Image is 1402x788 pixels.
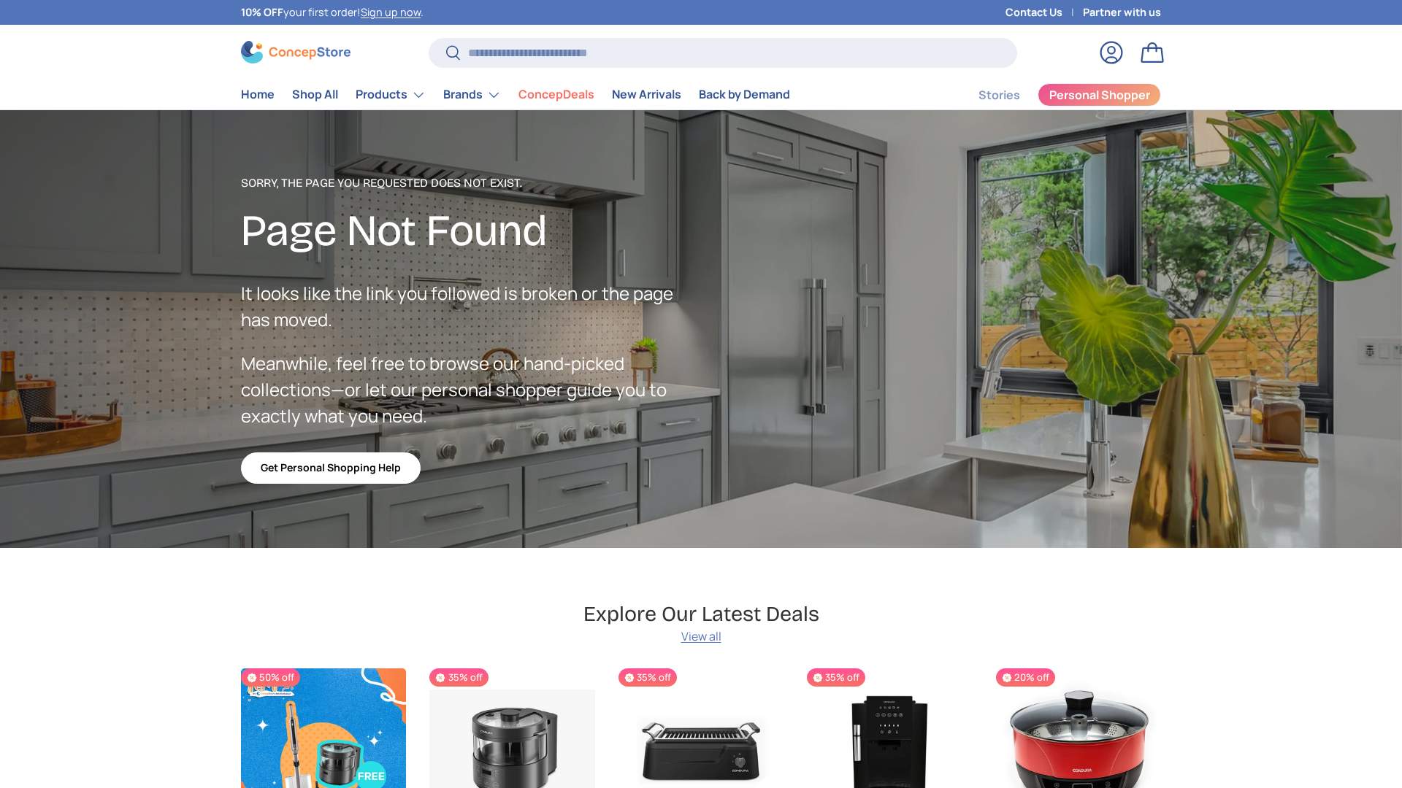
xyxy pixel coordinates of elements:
a: Personal Shopper [1038,83,1161,107]
summary: Products [347,80,434,109]
p: your first order! . [241,4,424,20]
nav: Primary [241,80,790,109]
nav: Secondary [943,80,1161,109]
a: Brands [443,80,501,109]
a: Sign up now [361,5,421,19]
h2: Page Not Found [241,204,701,258]
p: It looks like the link you followed is broken or the page has moved. [241,280,701,333]
span: 35% off [429,668,488,687]
a: View all [681,627,721,645]
span: 35% off [618,668,677,687]
a: Shop All [292,80,338,109]
a: Contact Us [1005,4,1083,20]
strong: 10% OFF [241,5,283,19]
p: Meanwhile, feel free to browse our hand-picked collections—or let our personal shopper guide you ... [241,350,701,429]
img: ConcepStore [241,41,350,63]
summary: Brands [434,80,510,109]
a: Partner with us [1083,4,1161,20]
a: Products [356,80,426,109]
p: Sorry, the page you requested does not exist. [241,174,701,192]
a: New Arrivals [612,80,681,109]
span: 20% off [996,668,1055,687]
a: Home [241,80,275,109]
h2: Explore Our Latest Deals [583,600,819,627]
span: 50% off [241,668,300,687]
a: Get Personal Shopping Help [241,452,421,484]
a: Back by Demand [699,80,790,109]
span: 35% off [807,668,865,687]
a: ConcepDeals [518,80,594,109]
a: Stories [978,81,1020,109]
span: Personal Shopper [1049,89,1150,101]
